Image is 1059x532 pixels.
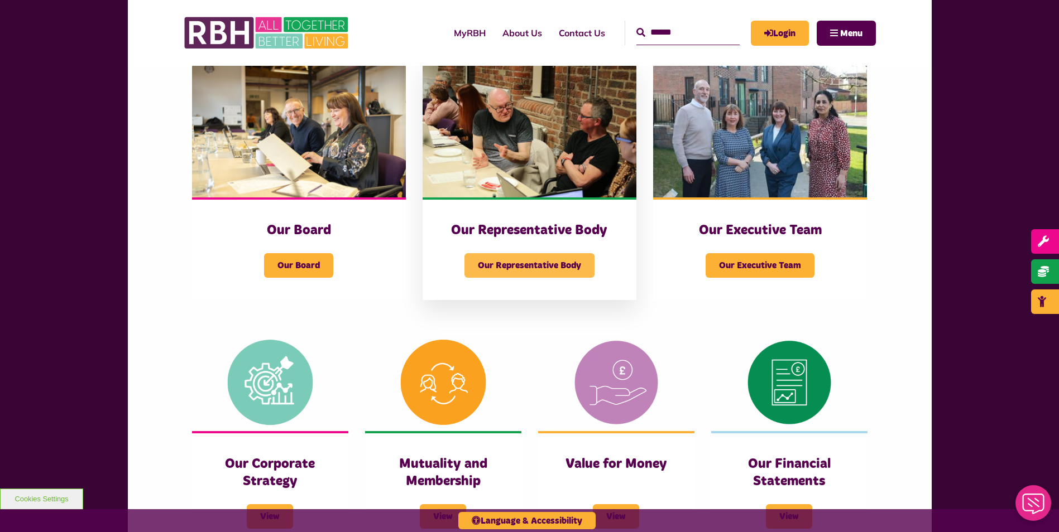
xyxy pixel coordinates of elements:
[458,512,596,529] button: Language & Accessibility
[734,456,845,490] h3: Our Financial Statements
[766,504,812,529] span: View
[192,333,348,431] img: Corporate Strategy
[593,504,639,529] span: View
[264,253,333,278] span: Our Board
[247,504,293,529] span: View
[711,333,868,431] img: Financial Statement
[653,64,867,197] img: RBH Executive Team
[550,18,614,48] a: Contact Us
[464,253,595,278] span: Our Representative Body
[192,64,406,300] a: Our Board Our Board
[192,64,406,197] img: RBH Board 1
[445,18,494,48] a: MyRBH
[387,456,499,490] h3: Mutuality and Membership
[817,21,876,46] button: Navigation
[1009,482,1059,532] iframe: Netcall Web Assistant for live chat
[538,333,694,431] img: Value For Money
[706,253,814,278] span: Our Executive Team
[214,222,384,239] h3: Our Board
[653,64,867,300] a: Our Executive Team Our Executive Team
[636,21,740,45] input: Search
[214,456,326,490] h3: Our Corporate Strategy
[423,64,636,197] img: Rep Body
[365,333,521,431] img: Mutuality
[420,504,466,529] span: View
[445,222,614,239] h3: Our Representative Body
[675,222,845,239] h3: Our Executive Team
[751,21,809,46] a: MyRBH
[184,11,351,55] img: RBH
[560,456,672,473] h3: Value for Money
[494,18,550,48] a: About Us
[840,29,862,38] span: Menu
[423,64,636,300] a: Our Representative Body Our Representative Body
